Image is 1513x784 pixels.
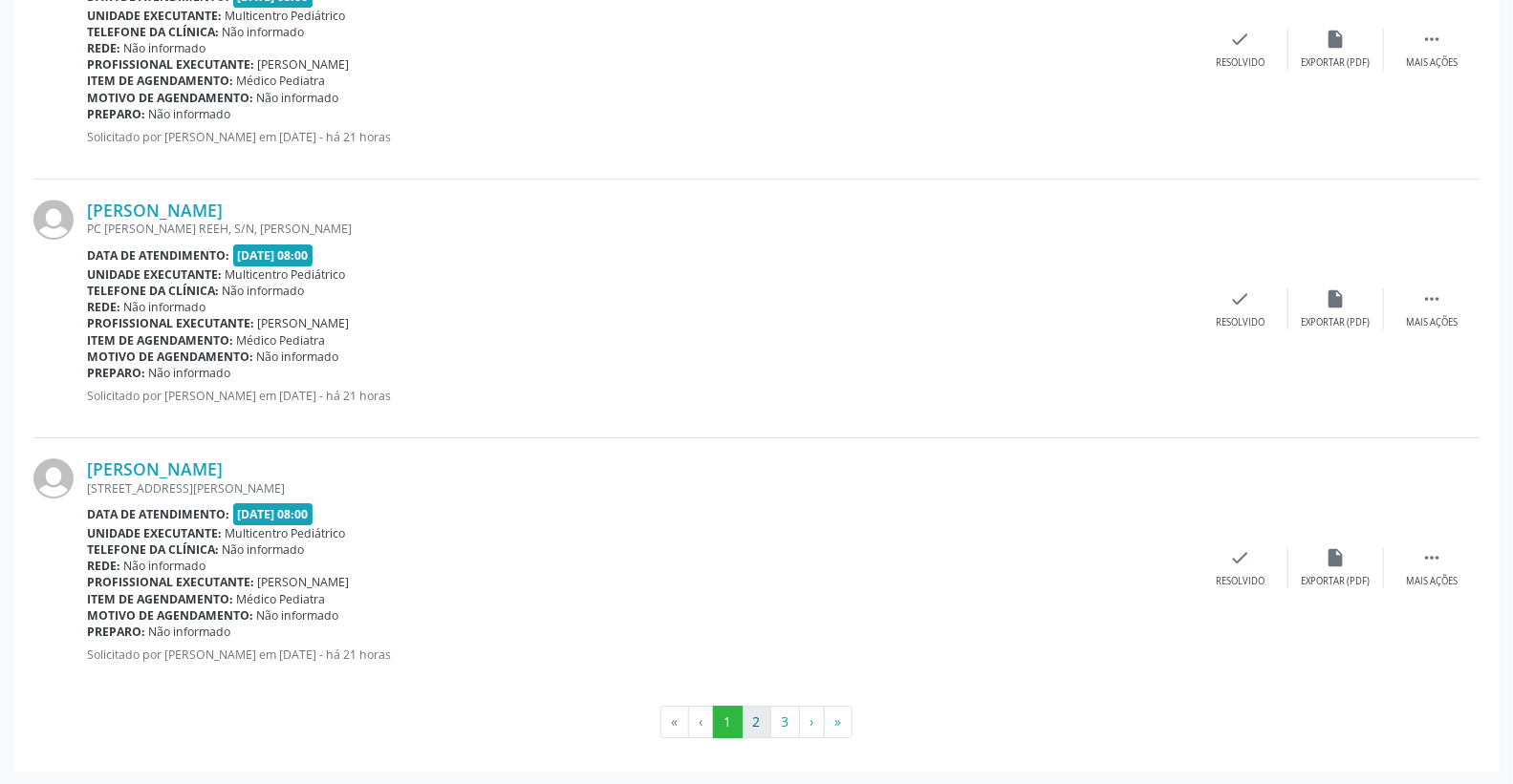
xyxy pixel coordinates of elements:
[713,706,743,738] button: Go to page 1
[33,706,1480,738] ul: Pagination
[87,283,219,299] b: Telefone da clínica:
[1421,288,1442,309] i: 
[1326,288,1347,309] i: insert_drive_file
[226,266,346,283] span: Multicentro Pediátrico
[1230,547,1251,568] i: check
[87,332,233,349] b: Item de agendamento:
[87,8,222,24] b: Unidade executante:
[1406,575,1458,588] div: Mais ações
[87,106,145,122] b: Preparo:
[824,706,853,738] button: Go to last page
[1302,316,1371,329] div: Exportar (PDF)
[257,349,339,365] span: Não informado
[257,607,339,624] span: Não informado
[87,200,223,221] a: [PERSON_NAME]
[87,525,222,541] b: Unidade executante:
[33,200,74,240] img: img
[87,24,219,40] b: Telefone da clínica:
[237,332,326,349] span: Médico Pediatra
[124,40,206,56] span: Não informado
[33,458,74,498] img: img
[87,266,222,283] b: Unidade executante:
[87,506,229,522] b: Data de atendimento:
[258,574,350,590] span: [PERSON_NAME]
[223,283,305,299] span: Não informado
[87,607,253,624] b: Motivo de agendamento:
[87,90,253,106] b: Motivo de agendamento:
[258,315,350,331] span: [PERSON_NAME]
[149,365,231,381] span: Não informado
[233,503,313,525] span: [DATE] 08:00
[1406,316,1458,329] div: Mais ações
[87,315,254,331] b: Profissional executante:
[124,299,206,315] span: Não informado
[1326,29,1347,50] i: insert_drive_file
[258,56,350,73] span: [PERSON_NAME]
[87,480,1193,497] div: [STREET_ADDRESS][PERSON_NAME]
[1230,288,1251,309] i: check
[87,129,1193,145] p: Solicitado por [PERSON_NAME] em [DATE] - há 21 horas
[1302,56,1371,70] div: Exportar (PDF)
[87,247,229,264] b: Data de atendimento:
[149,106,231,122] span: Não informado
[87,558,120,574] b: Rede:
[87,73,233,89] b: Item de agendamento:
[87,299,120,315] b: Rede:
[1216,56,1264,70] div: Resolvido
[1216,575,1264,588] div: Resolvido
[87,591,233,607] b: Item de agendamento:
[226,525,346,541] span: Multicentro Pediátrico
[87,388,1193,404] p: Solicitado por [PERSON_NAME] em [DATE] - há 21 horas
[149,624,231,640] span: Não informado
[87,646,1193,663] p: Solicitado por [PERSON_NAME] em [DATE] - há 21 horas
[223,541,305,558] span: Não informado
[87,541,219,558] b: Telefone da clínica:
[1216,316,1264,329] div: Resolvido
[87,574,254,590] b: Profissional executante:
[742,706,771,738] button: Go to page 2
[87,349,253,365] b: Motivo de agendamento:
[1326,547,1347,568] i: insert_drive_file
[237,591,326,607] span: Médico Pediatra
[1406,56,1458,70] div: Mais ações
[233,244,313,266] span: [DATE] 08:00
[1230,29,1251,50] i: check
[87,624,145,640] b: Preparo:
[770,706,800,738] button: Go to page 3
[87,40,120,56] b: Rede:
[87,365,145,381] b: Preparo:
[124,558,206,574] span: Não informado
[226,8,346,24] span: Multicentro Pediátrico
[1302,575,1371,588] div: Exportar (PDF)
[87,458,223,479] a: [PERSON_NAME]
[1421,547,1442,568] i: 
[257,90,339,106] span: Não informado
[237,73,326,89] span: Médico Pediatra
[799,706,825,738] button: Go to next page
[87,56,254,73] b: Profissional executante:
[87,221,1193,237] div: PC [PERSON_NAME] REEH, S/N, [PERSON_NAME]
[1421,29,1442,50] i: 
[223,24,305,40] span: Não informado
